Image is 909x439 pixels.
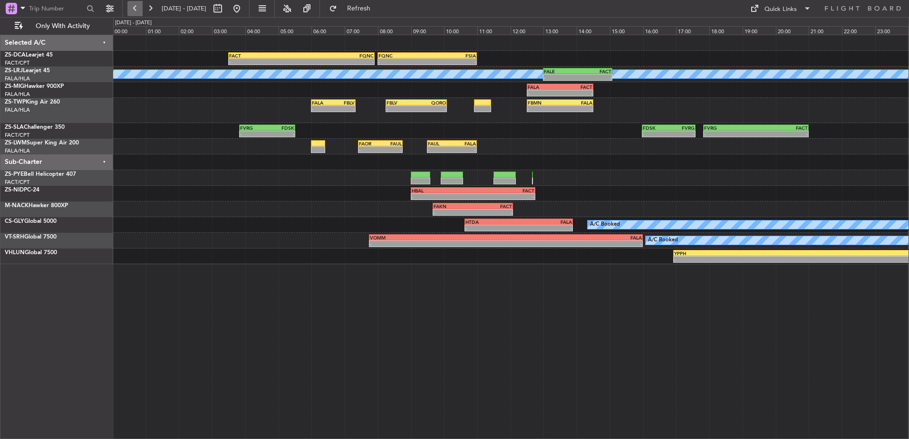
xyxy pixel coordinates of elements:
[578,75,611,80] div: -
[764,5,797,14] div: Quick Links
[452,141,476,146] div: FALA
[511,26,544,35] div: 12:00
[301,59,374,65] div: -
[434,203,473,209] div: FAKN
[743,26,776,35] div: 19:00
[709,26,743,35] div: 18:00
[676,26,709,35] div: 17:00
[560,100,592,105] div: FALA
[5,68,50,74] a: ZS-LRJLearjet 45
[25,23,100,29] span: Only With Activity
[5,140,79,146] a: ZS-LWMSuper King Air 200
[378,26,411,35] div: 08:00
[387,106,416,112] div: -
[5,68,23,74] span: ZS-LRJ
[506,235,642,240] div: FALA
[5,75,30,82] a: FALA/HLA
[560,90,592,96] div: -
[643,26,677,35] div: 16:00
[528,90,560,96] div: -
[412,188,473,193] div: HBAL
[5,187,24,193] span: ZS-NID
[434,210,473,215] div: -
[452,147,476,153] div: -
[325,1,382,16] button: Refresh
[465,225,519,231] div: -
[519,225,572,231] div: -
[875,26,909,35] div: 23:00
[370,235,506,240] div: VOMM
[704,125,756,131] div: FVRG
[312,100,333,105] div: FALA
[5,234,24,240] span: VT-SRH
[544,75,578,80] div: -
[5,147,30,154] a: FALA/HLA
[301,53,374,58] div: FQNC
[704,131,756,137] div: -
[5,106,30,114] a: FALA/HLA
[674,257,867,262] div: -
[359,147,380,153] div: -
[5,140,27,146] span: ZS-LWM
[387,100,416,105] div: FBLV
[543,26,577,35] div: 13:00
[378,59,427,65] div: -
[412,194,473,200] div: -
[245,26,279,35] div: 04:00
[577,26,610,35] div: 14:00
[333,100,355,105] div: FBLV
[506,241,642,247] div: -
[428,147,452,153] div: -
[5,172,76,177] a: ZS-PYEBell Helicopter 407
[240,131,267,137] div: -
[5,250,25,256] span: VHLUN
[240,125,267,131] div: FVRG
[279,26,312,35] div: 05:00
[5,124,24,130] span: ZS-SLA
[477,26,511,35] div: 11:00
[416,106,445,112] div: -
[5,179,29,186] a: FACT/CPT
[428,141,452,146] div: FAUL
[5,59,29,67] a: FACT/CPT
[578,68,611,74] div: FACT
[416,100,445,105] div: QORO
[444,26,477,35] div: 10:00
[333,106,355,112] div: -
[669,125,695,131] div: FVRG
[544,68,578,74] div: FALE
[29,1,84,16] input: Trip Number
[528,84,560,90] div: FALA
[5,234,57,240] a: VT-SRHGlobal 7500
[378,53,427,58] div: FQNC
[312,106,333,112] div: -
[776,26,809,35] div: 20:00
[756,125,808,131] div: FACT
[5,219,57,224] a: CS-GLYGlobal 5000
[473,210,513,215] div: -
[5,132,29,139] a: FACT/CPT
[370,241,506,247] div: -
[5,52,53,58] a: ZS-DCALearjet 45
[473,188,534,193] div: FACT
[113,26,146,35] div: 00:00
[179,26,212,35] div: 02:00
[519,219,572,225] div: FALA
[842,26,875,35] div: 22:00
[745,1,816,16] button: Quick Links
[267,125,294,131] div: FDSK
[345,26,378,35] div: 07:00
[380,141,402,146] div: FAUL
[643,131,668,137] div: -
[809,26,842,35] div: 21:00
[359,141,380,146] div: FAOR
[473,194,534,200] div: -
[560,84,592,90] div: FACT
[411,26,445,35] div: 09:00
[648,233,678,248] div: A/C Booked
[10,19,103,34] button: Only With Activity
[560,106,592,112] div: -
[311,26,345,35] div: 06:00
[528,106,560,112] div: -
[610,26,643,35] div: 15:00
